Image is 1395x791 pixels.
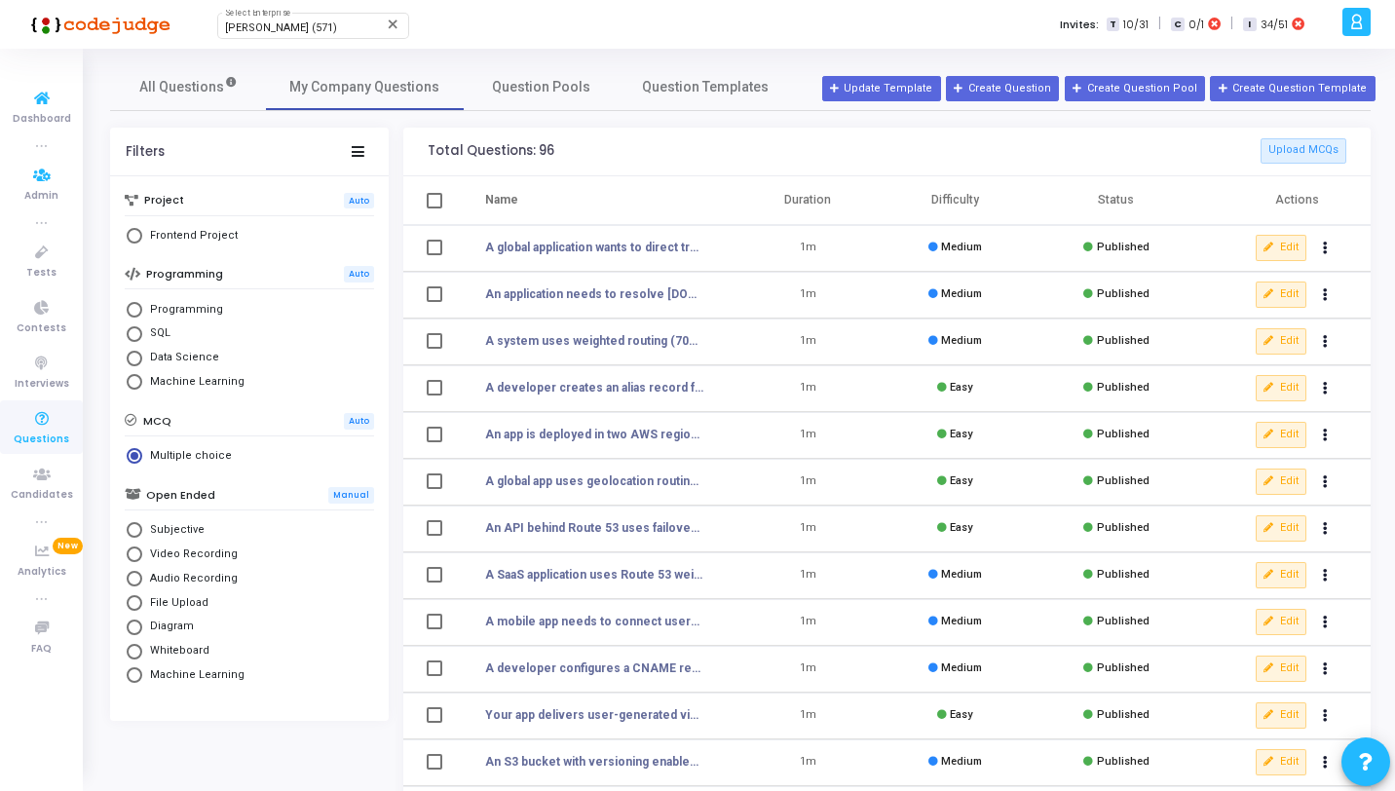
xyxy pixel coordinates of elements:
div: Medium [928,333,982,350]
span: Auto [344,266,374,282]
span: All Questions [139,77,238,97]
div: Filters [126,144,165,160]
span: Subjective [142,522,205,539]
span: FAQ [31,641,52,658]
td: 1m [735,599,882,646]
h6: Programming [146,268,223,281]
div: Easy [937,427,972,443]
div: Medium [928,286,982,303]
mat-icon: Clear [386,17,401,32]
span: File Upload [142,595,208,612]
span: Machine Learning [142,374,245,391]
span: Auto [344,193,374,209]
mat-radio-group: Select Library [125,520,374,690]
iframe: To enrich screen reader interactions, please activate Accessibility in Grammarly extension settings [974,49,1385,689]
span: SQL [142,325,170,342]
span: Multiple choice [142,448,232,465]
mat-radio-group: Select Library [125,226,374,250]
td: 1m [735,739,882,786]
a: An application needs to resolve [DOMAIN_NAME] to private EC2 IPs within a VPC. Which Route 53 fea... [485,285,703,303]
th: Difficulty [882,176,1029,225]
div: Easy [937,473,972,490]
mat-radio-group: Select Library [125,299,374,396]
button: Actions [1312,749,1339,776]
td: 1m [735,272,882,319]
div: Medium [928,660,982,677]
td: 1m [735,552,882,599]
div: Medium [928,567,982,584]
mat-radio-group: Select Library [125,446,374,471]
div: Medium [928,240,982,256]
span: Video Recording [142,546,238,563]
span: Admin [24,188,58,205]
span: Machine Learning [142,667,245,684]
td: 1m [735,412,882,459]
button: Edit [1256,702,1306,728]
td: 1m [735,459,882,506]
th: Name [462,176,735,225]
span: Contests [17,320,66,337]
a: Your app delivers user-generated video files stored in S3. After enabling Requester Pays, some re... [485,706,703,724]
span: Diagram [142,619,194,635]
h6: MCQ [143,415,171,428]
a: Update Template [822,76,941,101]
th: Duration [735,176,882,225]
span: Interviews [15,376,69,393]
span: Frontend Project [142,228,238,245]
div: Easy [937,520,972,537]
span: T [1107,18,1119,32]
button: Edit [1256,749,1306,774]
a: An API behind Route 53 uses failover routing with a primary ALB and a secondary ALB in another re... [485,519,703,537]
a: A developer creates an alias record for [DOMAIN_NAME] pointing to a CloudFront distribution. What... [485,379,703,396]
span: Whiteboard [142,643,209,659]
span: Audio Recording [142,571,238,587]
td: 1m [735,319,882,365]
span: Tests [26,265,57,282]
h6: Project [144,194,184,207]
div: Total Questions: 96 [428,143,554,159]
span: Auto [344,413,374,430]
td: 1m [735,225,882,272]
span: | [1158,14,1161,34]
span: Analytics [18,564,66,581]
span: 0/1 [1188,17,1204,33]
span: 10/31 [1123,17,1149,33]
span: Programming [142,302,223,319]
span: C [1171,18,1184,32]
a: A global app uses geolocation routing in Route 53. A user from an unconfigured location (e.g., no... [485,472,703,490]
span: | [1230,14,1233,34]
img: logo [24,5,170,44]
td: 1m [735,365,882,412]
button: Create Question [946,76,1059,101]
td: 1m [735,506,882,552]
span: Questions [14,432,69,448]
label: Invites: [1060,17,1099,33]
span: Published [1097,708,1150,721]
td: 1m [735,646,882,693]
span: 34/51 [1261,17,1288,33]
span: Data Science [142,350,219,366]
span: Dashboard [13,111,71,128]
div: Easy [937,707,972,724]
a: A developer configures a CNAME record for [DOMAIN_NAME] pointing to [DOMAIN_NAME]. What is the li... [485,659,703,677]
div: Easy [937,380,972,396]
a: A global application wants to direct traffic based on country (e.g., [GEOGRAPHIC_DATA] to US serv... [485,239,703,256]
span: My Company Questions [289,77,439,97]
a: An S3 bucket with versioning enabled sees costs ballooning unexpectedly. Investigation shows freq... [485,753,703,771]
span: Published [1097,755,1150,768]
span: Question Templates [642,77,769,97]
h6: Open Ended [146,489,215,502]
span: Candidates [11,487,73,504]
span: I [1243,18,1256,32]
a: An app is deployed in two AWS regions. The team uses latency-based routing in Route 53 but forget... [485,426,703,443]
td: 1m [735,693,882,739]
span: Manual [328,487,374,504]
span: Question Pools [492,77,590,97]
span: [PERSON_NAME] (571) [225,21,337,34]
div: Medium [928,614,982,630]
a: A system uses weighted routing (70% to old API, 30% to new API) with health checks enabled. If th... [485,332,703,350]
div: Medium [928,754,982,771]
a: A SaaS application uses Route 53 weighted routing to gradually shift 20% of users to a new versio... [485,566,703,584]
span: New [53,538,83,554]
a: A mobile app needs to connect users to the nearest AWS region for lower latency. Which Route 53 r... [485,613,703,630]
